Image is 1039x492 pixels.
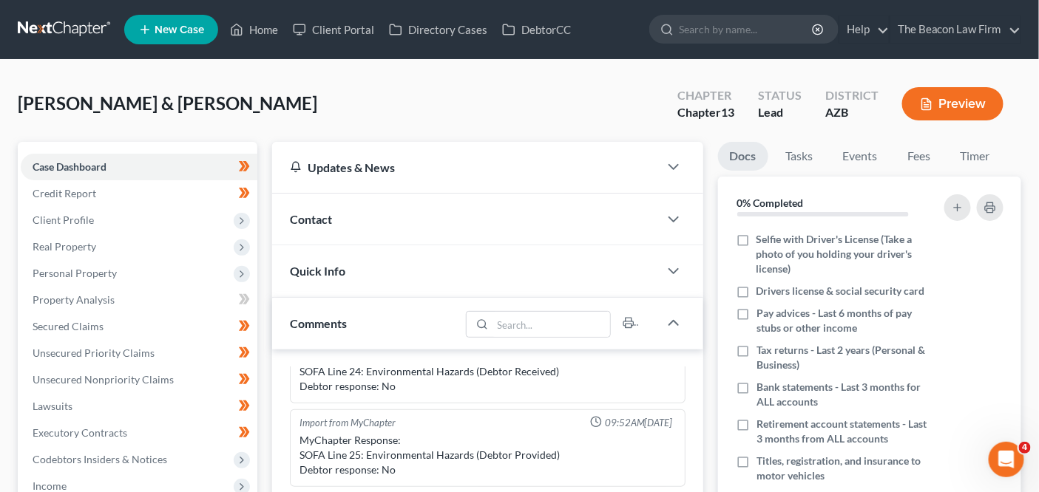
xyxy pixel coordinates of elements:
[21,340,257,366] a: Unsecured Priority Claims
[21,366,257,393] a: Unsecured Nonpriority Claims
[758,104,802,121] div: Lead
[737,197,804,209] strong: 0% Completed
[33,320,104,332] span: Secured Claims
[285,16,382,43] a: Client Portal
[495,16,578,43] a: DebtorCC
[890,16,1021,43] a: The Beacon Law Firm
[33,373,174,386] span: Unsecured Nonpriority Claims
[677,104,734,121] div: Chapter
[774,142,825,171] a: Tasks
[33,187,96,199] span: Credit Report
[290,212,332,226] span: Contact
[825,104,879,121] div: AZB
[33,213,94,226] span: Client Profile
[299,416,396,430] div: Import from MyChapter
[718,142,768,171] a: Docs
[33,293,115,306] span: Property Analysis
[757,454,933,483] span: Titles, registration, and insurance to motor vehicles
[949,142,1002,171] a: Timer
[902,87,1004,120] button: Preview
[21,313,257,340] a: Secured Claims
[831,142,890,171] a: Events
[382,16,495,43] a: Directory Cases
[33,426,127,439] span: Executory Contracts
[21,180,257,207] a: Credit Report
[33,400,72,412] span: Lawsuits
[677,87,734,104] div: Chapter
[757,380,933,409] span: Bank statements - Last 3 months for ALL accounts
[757,232,933,276] span: Selfie with Driver's License (Take a photo of you holding your driver's license)
[493,312,610,337] input: Search...
[18,92,317,114] span: [PERSON_NAME] & [PERSON_NAME]
[223,16,285,43] a: Home
[155,24,204,35] span: New Case
[21,287,257,313] a: Property Analysis
[989,442,1024,477] iframe: Intercom live chat
[21,420,257,446] a: Executory Contracts
[33,453,167,465] span: Codebtors Insiders & Notices
[33,267,117,279] span: Personal Property
[679,16,814,43] input: Search by name...
[605,416,673,430] span: 09:52AM[DATE]
[290,160,640,175] div: Updates & News
[839,16,889,43] a: Help
[757,306,933,335] span: Pay advices - Last 6 months of pay stubs or other income
[757,284,925,298] span: Drivers license & social security card
[757,343,933,372] span: Tax returns - Last 2 years (Personal & Business)
[896,142,943,171] a: Fees
[758,87,802,104] div: Status
[757,417,933,446] span: Retirement account statements - Last 3 months from ALL accounts
[33,240,96,253] span: Real Property
[290,316,347,330] span: Comments
[21,154,257,180] a: Case Dashboard
[33,346,155,359] span: Unsecured Priority Claims
[33,160,106,173] span: Case Dashboard
[825,87,879,104] div: District
[299,349,675,394] div: MyChapter Response: SOFA Line 24: Environmental Hazards (Debtor Received) Debtor response: No
[299,433,675,477] div: MyChapter Response: SOFA Line 25: Environmental Hazards (Debtor Provided) Debtor response: No
[33,479,67,492] span: Income
[721,105,734,119] span: 13
[1019,442,1031,454] span: 4
[290,264,345,278] span: Quick Info
[21,393,257,420] a: Lawsuits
